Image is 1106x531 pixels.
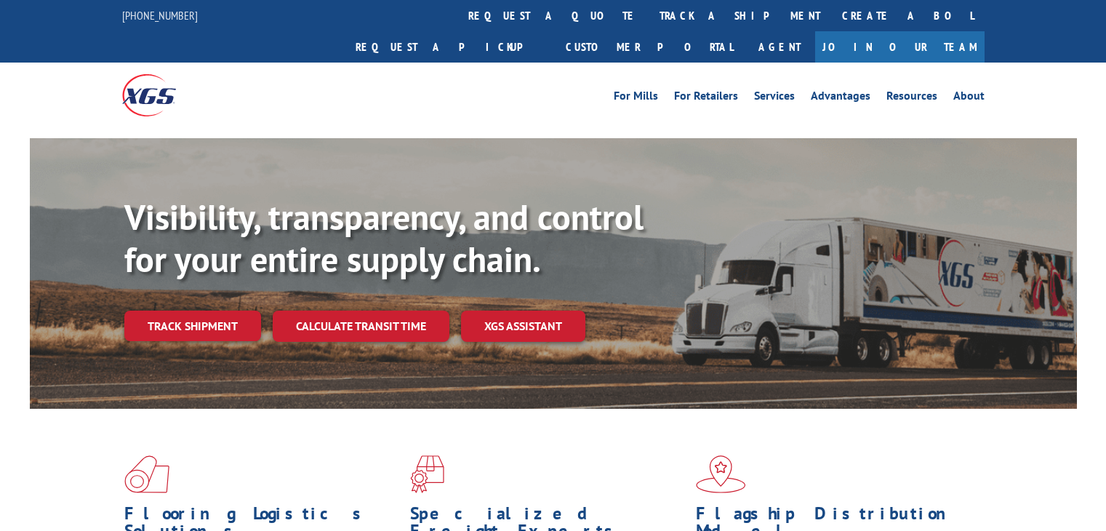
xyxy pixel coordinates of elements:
[674,90,738,106] a: For Retailers
[461,311,585,342] a: XGS ASSISTANT
[614,90,658,106] a: For Mills
[345,31,555,63] a: Request a pickup
[124,455,169,493] img: xgs-icon-total-supply-chain-intelligence-red
[410,455,444,493] img: xgs-icon-focused-on-flooring-red
[122,8,198,23] a: [PHONE_NUMBER]
[273,311,449,342] a: Calculate transit time
[696,455,746,493] img: xgs-icon-flagship-distribution-model-red
[744,31,815,63] a: Agent
[815,31,985,63] a: Join Our Team
[754,90,795,106] a: Services
[886,90,937,106] a: Resources
[811,90,870,106] a: Advantages
[124,311,261,341] a: Track shipment
[124,194,644,282] b: Visibility, transparency, and control for your entire supply chain.
[953,90,985,106] a: About
[555,31,744,63] a: Customer Portal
